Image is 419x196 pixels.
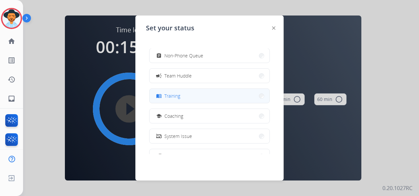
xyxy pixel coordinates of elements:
[8,95,15,103] mat-icon: inbox
[164,72,192,79] span: Team Huddle
[150,149,269,163] button: Logged In
[156,133,162,139] mat-icon: phonelink_off
[164,52,203,59] span: Non-Phone Queue
[155,153,162,159] mat-icon: login
[150,89,269,103] button: Training
[382,184,412,192] p: 0.20.1027RC
[156,113,162,119] mat-icon: school
[150,109,269,123] button: Coaching
[156,93,162,99] mat-icon: menu_book
[150,129,269,143] button: System Issue
[164,92,180,99] span: Training
[155,72,162,79] mat-icon: campaign
[164,153,184,160] span: Logged In
[164,113,183,119] span: Coaching
[8,37,15,45] mat-icon: home
[272,26,275,30] img: close-button
[2,9,21,28] img: avatar
[150,49,269,63] button: Non-Phone Queue
[8,56,15,64] mat-icon: list_alt
[164,133,192,140] span: System Issue
[146,23,194,33] span: Set your status
[8,76,15,83] mat-icon: history
[150,69,269,83] button: Team Huddle
[156,53,162,58] mat-icon: assignment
